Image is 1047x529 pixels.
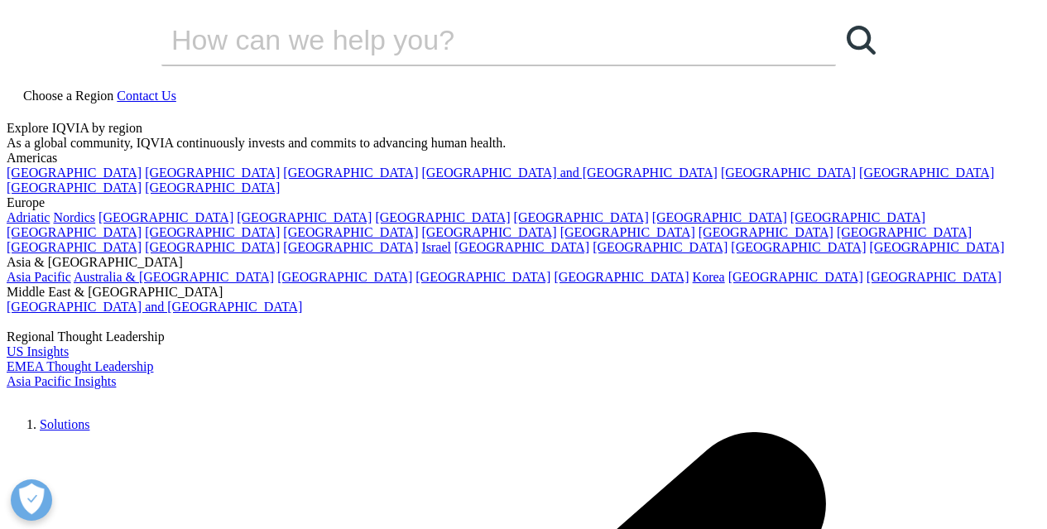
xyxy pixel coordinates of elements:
a: Israel [421,240,451,254]
a: [GEOGRAPHIC_DATA] [859,166,994,180]
a: [GEOGRAPHIC_DATA] and [GEOGRAPHIC_DATA] [421,166,717,180]
a: [GEOGRAPHIC_DATA] [790,210,925,224]
a: [GEOGRAPHIC_DATA] [869,240,1004,254]
a: [GEOGRAPHIC_DATA] [421,225,556,239]
a: [GEOGRAPHIC_DATA] [699,225,833,239]
a: [GEOGRAPHIC_DATA] [145,240,280,254]
a: [GEOGRAPHIC_DATA] [867,270,1001,284]
div: As a global community, IQVIA continuously invests and commits to advancing human health. [7,136,1040,151]
div: Asia & [GEOGRAPHIC_DATA] [7,255,1040,270]
a: [GEOGRAPHIC_DATA] [560,225,695,239]
a: [GEOGRAPHIC_DATA] [593,240,728,254]
a: Contact Us [117,89,176,103]
a: [GEOGRAPHIC_DATA] [145,166,280,180]
a: [GEOGRAPHIC_DATA] and [GEOGRAPHIC_DATA] [7,300,302,314]
a: Korea [693,270,725,284]
a: [GEOGRAPHIC_DATA] [145,225,280,239]
a: [GEOGRAPHIC_DATA] [375,210,510,224]
a: [GEOGRAPHIC_DATA] [98,210,233,224]
a: [GEOGRAPHIC_DATA] [554,270,689,284]
a: US Insights [7,344,69,358]
a: [GEOGRAPHIC_DATA] [7,166,142,180]
a: [GEOGRAPHIC_DATA] [283,225,418,239]
a: [GEOGRAPHIC_DATA] [145,180,280,195]
a: [GEOGRAPHIC_DATA] [283,166,418,180]
a: [GEOGRAPHIC_DATA] [728,270,863,284]
div: Explore IQVIA by region [7,121,1040,136]
div: Middle East & [GEOGRAPHIC_DATA] [7,285,1040,300]
a: [GEOGRAPHIC_DATA] [237,210,372,224]
a: Solutions [40,417,89,431]
a: [GEOGRAPHIC_DATA] [731,240,866,254]
a: EMEA Thought Leadership [7,359,153,373]
a: [GEOGRAPHIC_DATA] [721,166,856,180]
a: Australia & [GEOGRAPHIC_DATA] [74,270,274,284]
a: [GEOGRAPHIC_DATA] [454,240,589,254]
a: Nordics [53,210,95,224]
svg: Search [847,26,876,55]
a: [GEOGRAPHIC_DATA] [415,270,550,284]
a: Adriatic [7,210,50,224]
div: Europe [7,195,1040,210]
a: [GEOGRAPHIC_DATA] [652,210,787,224]
a: [GEOGRAPHIC_DATA] [7,180,142,195]
a: [GEOGRAPHIC_DATA] [837,225,972,239]
a: [GEOGRAPHIC_DATA] [514,210,649,224]
a: [GEOGRAPHIC_DATA] [277,270,412,284]
input: Search [161,15,789,65]
a: Search [836,15,886,65]
a: Asia Pacific Insights [7,374,116,388]
button: Open Preferences [11,479,52,521]
a: [GEOGRAPHIC_DATA] [283,240,418,254]
div: Regional Thought Leadership [7,329,1040,344]
a: [GEOGRAPHIC_DATA] [7,240,142,254]
span: Choose a Region [23,89,113,103]
div: Americas [7,151,1040,166]
a: Asia Pacific [7,270,71,284]
a: [GEOGRAPHIC_DATA] [7,225,142,239]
